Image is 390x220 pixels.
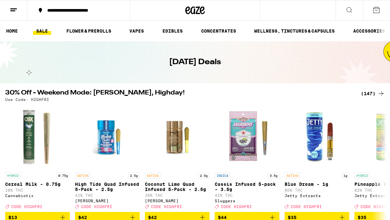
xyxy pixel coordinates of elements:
p: Cereal Milk - 0.75g [5,182,70,187]
img: Jetty Extracts - Blue Dream - 1g [285,105,349,169]
div: Sluggers [215,199,279,203]
p: HYBRID [354,173,370,178]
a: EDIBLES [159,27,186,35]
p: High Tide Quad Infused 5-Pack - 2.5g [75,182,140,192]
p: 86% THC [285,188,349,192]
span: CODE HIGHFRI [221,205,252,209]
p: 2.5g [198,173,210,178]
a: Open page for Cassis Infused 5-pack - 3.5g from Sluggers [215,105,279,212]
span: $13 [8,215,17,220]
img: Jeeter - High Tide Quad Infused 5-Pack - 2.5g [75,105,140,169]
a: WELLNESS, TINCTURES & CAPSULES [251,27,338,35]
p: SATIVA [285,173,300,178]
a: SALE [33,27,51,35]
a: VAPES [126,27,147,35]
p: 42% THC [75,193,140,197]
a: Open page for Blue Dream - 1g from Jetty Extracts [285,105,349,212]
p: 3.5g [268,173,279,178]
span: $35 [288,215,297,220]
div: Jetty Extracts [285,194,349,198]
a: Open page for High Tide Quad Infused 5-Pack - 2.5g from Jeeter [75,105,140,212]
a: Open page for Coconut Lime Quad Infused 5-Pack - 2.5g from Jeeter [145,105,210,212]
p: 28% THC [5,188,70,192]
span: CODE HIGHFRI [291,205,322,209]
span: $35 [358,215,366,220]
div: [PERSON_NAME] [145,199,210,203]
a: FLOWER & PREROLLS [63,27,114,35]
span: CODE HIGHFRI [81,205,112,209]
p: Coconut Lime Quad Infused 5-Pack - 2.5g [145,182,210,192]
a: HOME [3,27,21,35]
img: Cannabiotix - Cereal Milk - 0.75g [5,105,70,169]
p: Cassis Infused 5-pack - 3.5g [215,182,279,192]
p: SATIVA [75,173,91,178]
p: 2.5g [128,173,140,178]
span: CODE HIGHFRI [11,205,42,209]
div: Cannabiotix [5,194,70,198]
a: (147) [361,90,385,97]
span: $42 [78,215,87,220]
p: 0.75g [56,173,70,178]
div: [PERSON_NAME] [75,199,140,203]
p: 42% THC [215,193,279,197]
span: $44 [218,215,227,220]
p: SATIVA [145,173,160,178]
a: CONCENTRATES [198,27,239,35]
a: Open page for Cereal Milk - 0.75g from Cannabiotix [5,105,70,212]
span: $42 [148,215,157,220]
p: Use Code: HIGHFRI [5,97,49,102]
p: 1g [341,173,349,178]
p: Blue Dream - 1g [285,182,349,187]
p: INDICA [215,173,230,178]
p: 39% THC [145,193,210,197]
h1: [DATE] Deals [169,57,221,68]
img: Sluggers - Cassis Infused 5-pack - 3.5g [215,105,279,169]
span: CODE HIGHFRI [151,205,182,209]
a: ACCESSORIES [350,27,388,35]
img: Jeeter - Coconut Lime Quad Infused 5-Pack - 2.5g [145,105,210,169]
h2: 30% Off - Weekend Mode: [PERSON_NAME], Highday! [5,90,353,97]
p: HYBRID [5,173,21,178]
